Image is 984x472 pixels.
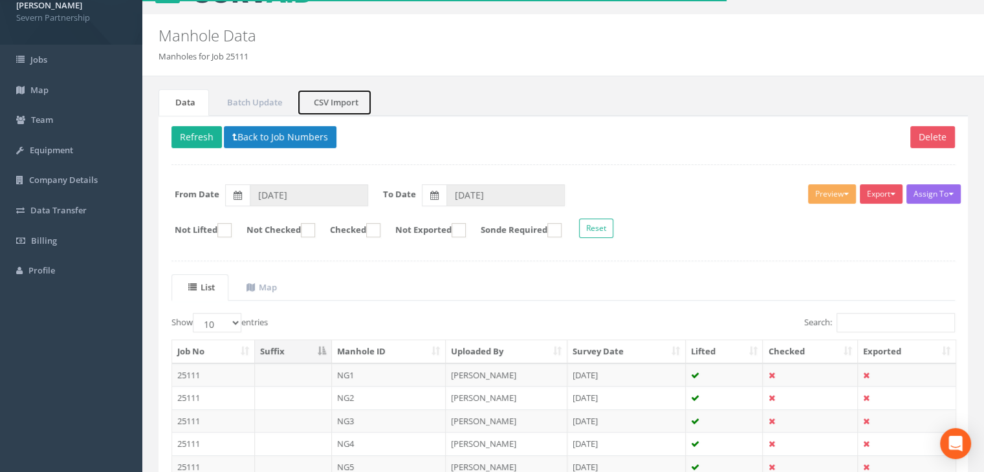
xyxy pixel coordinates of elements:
td: [DATE] [567,363,686,387]
span: Company Details [29,174,98,186]
label: Not Lifted [162,223,232,237]
a: Batch Update [210,89,296,116]
th: Exported: activate to sort column ascending [858,340,956,363]
span: Data Transfer [30,204,87,216]
span: Jobs [30,54,47,65]
label: To Date [383,188,416,200]
uib-tab-heading: List [188,281,215,293]
label: Not Exported [382,223,466,237]
span: Severn Partnership [16,12,126,24]
td: [DATE] [567,409,686,433]
button: Reset [579,219,613,238]
label: Sonde Required [468,223,562,237]
uib-tab-heading: Map [246,281,277,293]
button: Delete [910,126,955,148]
th: Survey Date: activate to sort column ascending [567,340,686,363]
label: Search: [804,313,955,332]
td: 25111 [172,386,255,409]
span: Equipment [30,144,73,156]
td: NG3 [332,409,446,433]
input: To Date [446,184,565,206]
h2: Manhole Data [159,27,830,44]
th: Job No: activate to sort column ascending [172,340,255,363]
th: Uploaded By: activate to sort column ascending [446,340,567,363]
td: [PERSON_NAME] [446,432,567,455]
a: Map [230,274,290,301]
td: NG1 [332,363,446,387]
td: NG4 [332,432,446,455]
td: 25111 [172,432,255,455]
th: Lifted: activate to sort column ascending [686,340,763,363]
td: [DATE] [567,432,686,455]
button: Export [860,184,902,204]
span: Team [31,114,53,125]
label: Checked [317,223,380,237]
td: NG2 [332,386,446,409]
span: Profile [28,264,55,276]
button: Refresh [171,126,222,148]
button: Preview [808,184,856,204]
button: Back to Job Numbers [224,126,336,148]
span: Map [30,84,49,96]
th: Checked: activate to sort column ascending [763,340,858,363]
input: From Date [250,184,368,206]
td: [PERSON_NAME] [446,409,567,433]
td: [PERSON_NAME] [446,386,567,409]
label: Not Checked [234,223,315,237]
td: [PERSON_NAME] [446,363,567,387]
td: [DATE] [567,386,686,409]
div: Open Intercom Messenger [940,428,971,459]
th: Manhole ID: activate to sort column ascending [332,340,446,363]
td: 25111 [172,363,255,387]
th: Suffix: activate to sort column descending [255,340,332,363]
a: List [171,274,228,301]
label: Show entries [171,313,268,332]
a: CSV Import [297,89,372,116]
button: Assign To [906,184,961,204]
a: Data [159,89,209,116]
li: Manholes for Job 25111 [159,50,248,63]
td: 25111 [172,409,255,433]
span: Billing [31,235,57,246]
label: From Date [175,188,219,200]
select: Showentries [193,313,241,332]
input: Search: [836,313,955,332]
